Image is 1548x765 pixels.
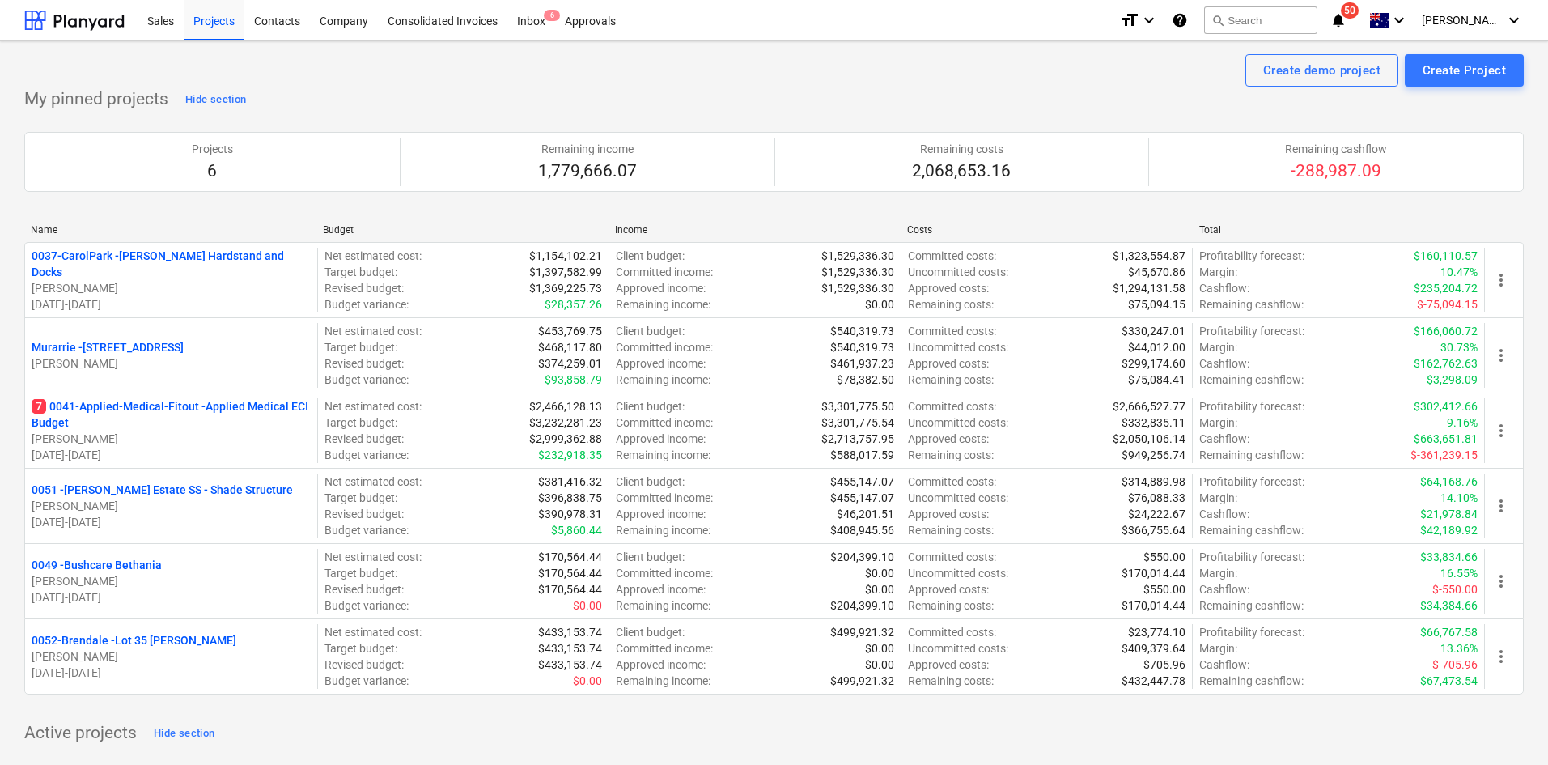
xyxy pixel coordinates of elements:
[1432,581,1478,597] p: $-550.00
[154,725,214,743] div: Hide section
[529,414,602,431] p: $3,232,281.23
[1423,60,1506,81] div: Create Project
[538,141,637,157] p: Remaining income
[865,565,894,581] p: $0.00
[616,323,685,339] p: Client budget :
[908,624,996,640] p: Committed costs :
[1440,565,1478,581] p: 16.55%
[324,248,422,264] p: Net estimated cost :
[616,597,710,614] p: Remaining income :
[538,339,602,355] p: $468,117.80
[908,640,1008,657] p: Uncommitted costs :
[1440,640,1478,657] p: 13.36%
[615,224,894,236] div: Income
[538,474,602,490] p: $381,416.32
[821,431,894,447] p: $2,713,757.95
[616,339,713,355] p: Committed income :
[573,597,602,614] p: $0.00
[32,296,311,312] p: [DATE] - [DATE]
[821,414,894,431] p: $3,301,775.54
[32,339,311,372] div: Murarrie -[STREET_ADDRESS][PERSON_NAME]
[324,581,404,597] p: Revised budget :
[1491,647,1511,666] span: more_vert
[1128,296,1185,312] p: $75,094.15
[1422,14,1503,27] span: [PERSON_NAME]
[324,490,397,506] p: Target budget :
[1128,264,1185,280] p: $45,670.86
[538,355,602,372] p: $374,259.01
[907,224,1186,236] div: Costs
[529,431,602,447] p: $2,999,362.88
[1410,447,1478,463] p: $-361,239.15
[865,581,894,597] p: $0.00
[830,522,894,538] p: $408,945.56
[538,323,602,339] p: $453,769.75
[32,632,311,681] div: 0052-Brendale -Lot 35 [PERSON_NAME][PERSON_NAME][DATE]-[DATE]
[821,398,894,414] p: $3,301,775.50
[32,557,162,573] p: 0049 - Bushcare Bethania
[616,640,713,657] p: Committed income :
[24,88,168,111] p: My pinned projects
[908,549,996,565] p: Committed costs :
[1414,323,1478,339] p: $166,060.72
[324,372,409,388] p: Budget variance :
[538,506,602,522] p: $390,978.31
[1122,640,1185,657] p: $409,379.64
[324,506,404,522] p: Revised budget :
[830,490,894,506] p: $455,147.07
[1491,496,1511,516] span: more_vert
[1341,2,1359,19] span: 50
[1143,657,1185,673] p: $705.96
[32,632,236,648] p: 0052-Brendale - Lot 35 [PERSON_NAME]
[616,372,710,388] p: Remaining income :
[616,565,713,581] p: Committed income :
[324,296,409,312] p: Budget variance :
[830,447,894,463] p: $588,017.59
[32,248,311,312] div: 0037-CarolPark -[PERSON_NAME] Hardstand and Docks[PERSON_NAME][DATE]-[DATE]
[616,431,706,447] p: Approved income :
[1199,431,1249,447] p: Cashflow :
[324,597,409,614] p: Budget variance :
[912,160,1011,183] p: 2,068,653.16
[1447,414,1478,431] p: 9.16%
[821,280,894,296] p: $1,529,336.30
[616,581,706,597] p: Approved income :
[865,640,894,657] p: $0.00
[324,640,397,657] p: Target budget :
[529,264,602,280] p: $1,397,582.99
[1440,264,1478,280] p: 10.47%
[908,581,989,597] p: Approved costs :
[538,160,637,183] p: 1,779,666.07
[1199,280,1249,296] p: Cashflow :
[830,323,894,339] p: $540,319.73
[908,280,989,296] p: Approved costs :
[1199,597,1304,614] p: Remaining cashflow :
[1199,323,1304,339] p: Profitability forecast :
[830,597,894,614] p: $204,399.10
[538,447,602,463] p: $232,918.35
[1491,572,1511,591] span: more_vert
[1143,549,1185,565] p: $550.00
[31,224,310,236] div: Name
[324,447,409,463] p: Budget variance :
[908,323,996,339] p: Committed costs :
[1414,355,1478,372] p: $162,762.63
[908,339,1008,355] p: Uncommitted costs :
[32,648,311,665] p: [PERSON_NAME]
[908,506,989,522] p: Approved costs :
[1143,581,1185,597] p: $550.00
[1199,640,1237,657] p: Margin :
[551,522,602,538] p: $5,860.44
[908,414,1008,431] p: Uncommitted costs :
[1211,14,1224,27] span: search
[1172,11,1188,30] i: Knowledge base
[1330,11,1347,30] i: notifications
[821,248,894,264] p: $1,529,336.30
[32,447,311,463] p: [DATE] - [DATE]
[32,557,311,606] div: 0049 -Bushcare Bethania[PERSON_NAME][DATE]-[DATE]
[324,323,422,339] p: Net estimated cost :
[830,549,894,565] p: $204,399.10
[324,414,397,431] p: Target budget :
[324,565,397,581] p: Target budget :
[324,673,409,689] p: Budget variance :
